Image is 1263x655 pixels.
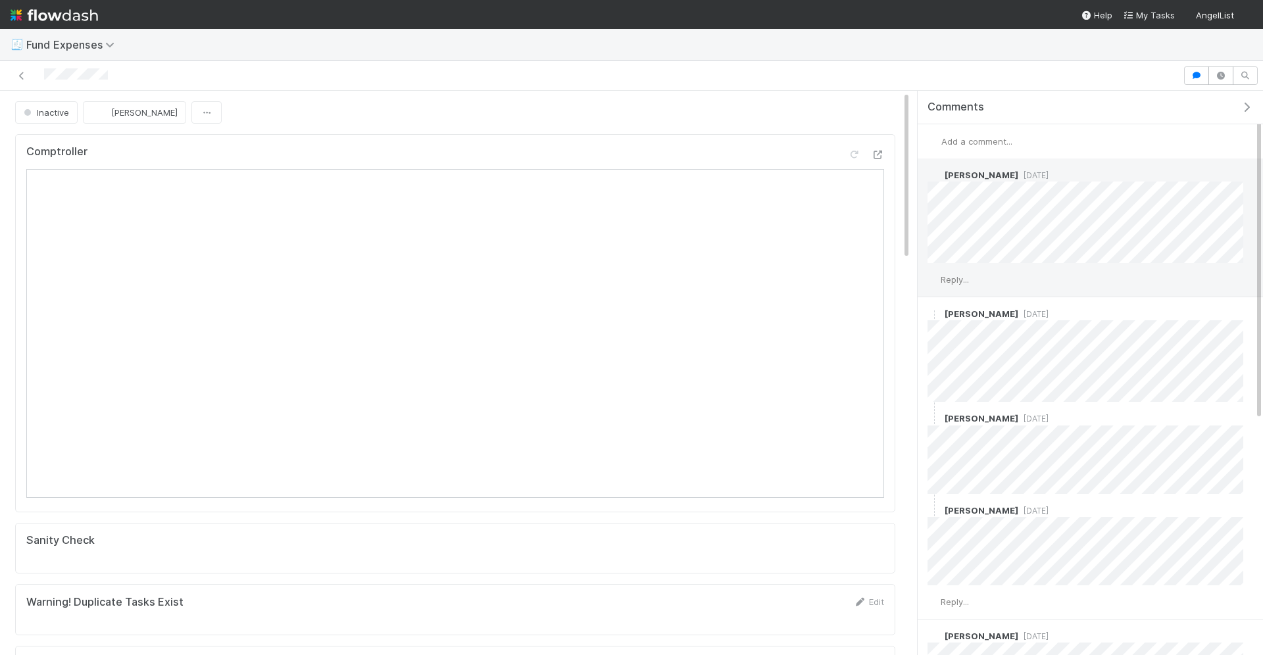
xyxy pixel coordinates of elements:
img: avatar_93b89fca-d03a-423a-b274-3dd03f0a621f.png [928,629,941,643]
span: Add a comment... [941,136,1012,147]
span: Fund Expenses [26,38,121,51]
h5: Comptroller [26,145,87,158]
span: [DATE] [1018,506,1049,516]
span: [PERSON_NAME] [945,631,1018,641]
img: logo-inverted-e16ddd16eac7371096b0.svg [11,4,98,26]
span: [PERSON_NAME] [945,170,1018,180]
div: Help [1081,9,1112,22]
a: Edit [853,596,884,607]
img: avatar_c597f508-4d28-4c7c-92e0-bd2d0d338f8e.png [1239,9,1252,22]
span: Comments [928,101,984,114]
span: [DATE] [1018,170,1049,180]
span: [DATE] [1018,414,1049,424]
img: avatar_c597f508-4d28-4c7c-92e0-bd2d0d338f8e.png [928,412,941,425]
img: avatar_c597f508-4d28-4c7c-92e0-bd2d0d338f8e.png [928,596,941,609]
span: [PERSON_NAME] [945,413,1018,424]
span: [DATE] [1018,309,1049,319]
span: [PERSON_NAME] [945,308,1018,319]
span: AngelList [1196,10,1234,20]
span: My Tasks [1123,10,1175,20]
span: [PERSON_NAME] [945,505,1018,516]
img: avatar_93b89fca-d03a-423a-b274-3dd03f0a621f.png [928,504,941,517]
span: 🧾 [11,39,24,50]
img: avatar_93b89fca-d03a-423a-b274-3dd03f0a621f.png [928,168,941,182]
span: Reply... [941,274,969,285]
img: avatar_93b89fca-d03a-423a-b274-3dd03f0a621f.png [928,307,941,320]
h5: Sanity Check [26,534,95,547]
h5: Warning! Duplicate Tasks Exist [26,596,184,609]
img: avatar_c597f508-4d28-4c7c-92e0-bd2d0d338f8e.png [928,274,941,287]
span: Reply... [941,596,969,607]
img: avatar_c597f508-4d28-4c7c-92e0-bd2d0d338f8e.png [928,135,941,148]
span: [DATE] [1018,631,1049,641]
a: My Tasks [1123,9,1175,22]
